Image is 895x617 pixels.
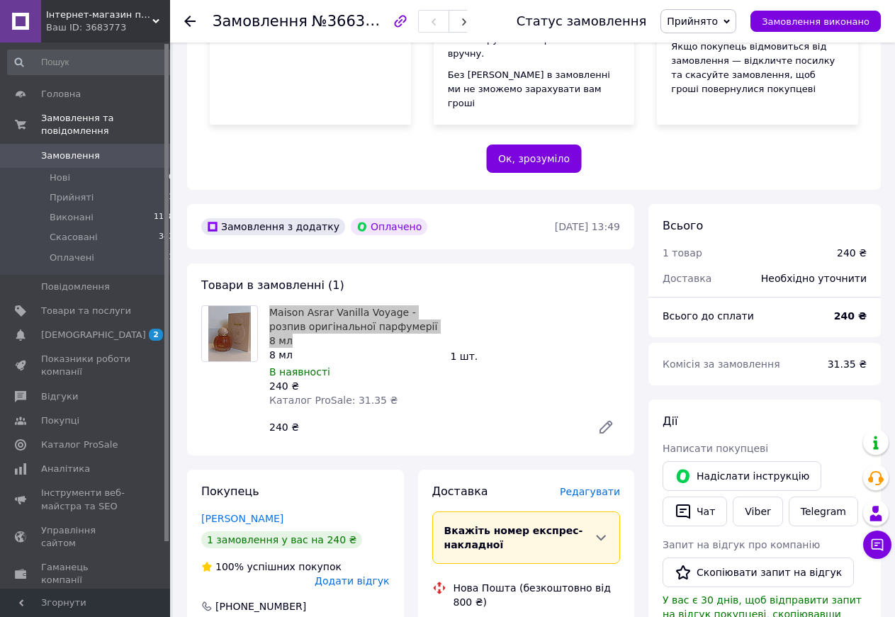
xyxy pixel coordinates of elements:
div: 1 шт. [445,346,626,366]
button: Надіслати інструкцію [663,461,821,491]
input: Пошук [7,50,175,75]
span: [DEMOGRAPHIC_DATA] [41,329,146,341]
span: Управління сайтом [41,524,131,550]
button: Чат [663,497,727,526]
div: Нова Пошта (безкоштовно від 800 ₴) [450,581,624,609]
span: В наявності [269,366,330,378]
div: 240 ₴ [264,417,586,437]
span: Головна [41,88,81,101]
button: Ок, зрозуміло [486,145,582,173]
div: Оплачено [351,218,427,235]
a: Telegram [789,497,858,526]
span: Інтернет-магазин парфумів та відливантів "valegrim" [46,9,152,21]
span: 2 [149,329,163,341]
span: Дії [663,414,677,428]
span: Замовлення виконано [762,16,869,27]
a: Viber [733,497,782,526]
div: Повернутися назад [184,14,196,28]
a: [PERSON_NAME] [201,513,283,524]
div: 240 ₴ [269,379,439,393]
span: Показники роботи компанії [41,353,131,378]
span: Комісія за замовлення [663,358,780,370]
div: Статус замовлення [517,14,647,28]
span: Каталог ProSale: 31.35 ₴ [269,395,398,406]
button: Замовлення виконано [750,11,881,32]
span: 1 [169,191,174,204]
span: Замовлення та повідомлення [41,112,170,137]
span: Інструменти веб-майстра та SEO [41,487,131,512]
span: Покупці [41,414,79,427]
span: Покупець [201,485,259,498]
div: Ваш ID: 3683773 [46,21,170,34]
b: 240 ₴ [834,310,867,322]
span: 1 [169,251,174,264]
span: 100% [215,561,244,572]
span: 1 товар [663,247,702,259]
div: Замовлення з додатку [201,218,345,235]
div: Без [PERSON_NAME] в замовленні ми не зможемо зарахувати вам гроші [448,68,621,111]
span: Каталог ProSale [41,438,118,451]
span: Додати відгук [315,575,389,587]
span: Виконані [50,211,94,224]
span: Редагувати [560,486,620,497]
span: Замовлення [213,13,308,30]
span: Замовлення [41,149,100,162]
span: Всього [663,219,703,232]
span: Аналітика [41,463,90,475]
span: Написати покупцеві [663,443,768,454]
span: Скасовані [50,231,98,244]
button: Скопіювати запит на відгук [663,557,854,587]
div: 240 ₴ [837,246,867,260]
span: Прийнято [667,16,718,27]
span: Прийняті [50,191,94,204]
span: №366300746 [312,12,412,30]
span: Оплачені [50,251,94,264]
span: 0 [169,171,174,184]
span: Гаманець компанії [41,561,131,587]
div: Необхідно уточнити [753,263,875,294]
a: Редагувати [592,413,620,441]
div: успішних покупок [201,560,342,574]
span: 343 [159,231,174,244]
button: Чат з покупцем [863,531,891,559]
span: 31.35 ₴ [828,358,867,370]
img: Maison Asrar Vanilla Voyage - розпив оригінальної парфумерії 8 мл [208,306,250,361]
span: Вкажіть номер експрес-накладної [444,525,583,550]
span: Нові [50,171,70,184]
span: Доставка [663,273,711,284]
span: Всього до сплати [663,310,754,322]
span: Запит на відгук про компанію [663,539,820,550]
span: Товари в замовленні (1) [201,278,344,292]
a: Maison Asrar Vanilla Voyage - розпив оригінальної парфумерії 8 мл [269,307,437,346]
span: Товари та послуги [41,305,131,317]
div: 8 мл [269,348,439,362]
span: 1118 [154,211,174,224]
div: [PHONE_NUMBER] [214,599,308,613]
span: Відгуки [41,390,78,403]
span: Повідомлення [41,281,110,293]
span: Доставка [432,485,488,498]
div: 1 замовлення у вас на 240 ₴ [201,531,362,548]
time: [DATE] 13:49 [555,221,620,232]
div: Якщо покупець відмовиться від замовлення — відкличте посилку та скасуйте замовлення, щоб гроші по... [671,40,844,96]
